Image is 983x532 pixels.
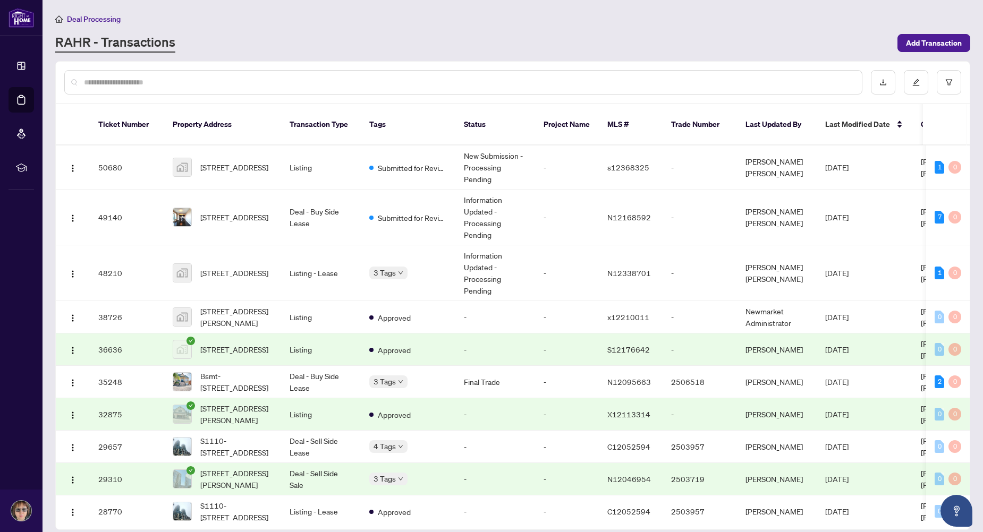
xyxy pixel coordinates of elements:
td: - [455,398,535,431]
span: [DATE] [825,409,849,419]
span: N12338701 [607,268,651,278]
span: N12168592 [607,212,651,222]
span: check-circle [187,337,195,345]
span: [STREET_ADDRESS][PERSON_NAME] [200,305,273,329]
span: [DATE] [825,345,849,354]
button: Logo [64,341,81,358]
td: 29310 [90,463,164,495]
span: X12113314 [607,409,650,419]
button: filter [937,70,961,95]
img: Logo [69,314,77,322]
span: [DATE] [825,507,849,516]
span: [DATE] [825,212,849,222]
img: Profile Icon [11,501,31,521]
button: Logo [64,470,81,487]
span: Add Transaction [906,35,962,52]
span: down [398,270,403,276]
td: - [535,301,599,333]
div: 0 [948,408,961,421]
td: - [455,431,535,463]
button: Logo [64,209,81,226]
span: Deal Processing [67,14,121,24]
span: [PERSON_NAME] [PERSON_NAME] [921,371,978,392]
span: Last Modified Date [825,118,890,130]
td: 28770 [90,495,164,528]
td: - [455,333,535,366]
div: 0 [948,311,961,323]
td: Information Updated - Processing Pending [455,245,535,301]
span: [DATE] [825,268,849,278]
img: Logo [69,270,77,278]
span: C12052594 [607,507,650,516]
button: Open asap [940,495,972,527]
td: 2503957 [663,495,737,528]
span: x12210011 [607,312,649,322]
span: [DATE] [825,312,849,322]
div: 0 [948,267,961,279]
span: Approved [378,506,411,518]
span: [PERSON_NAME] [PERSON_NAME] [921,339,978,360]
th: Tags [361,104,455,145]
span: [PERSON_NAME] [PERSON_NAME] [921,262,978,284]
img: thumbnail-img [173,437,191,456]
td: Listing [281,333,361,366]
img: Logo [69,164,77,173]
td: - [663,398,737,431]
td: - [663,245,737,301]
span: 3 Tags [374,267,396,279]
div: 0 [948,375,961,388]
span: [DATE] [825,377,849,387]
span: [STREET_ADDRESS] [200,344,268,355]
span: Approved [378,344,411,356]
th: Property Address [164,104,281,145]
th: Project Name [535,104,599,145]
img: thumbnail-img [173,340,191,358]
img: thumbnail-img [173,208,191,226]
td: 49140 [90,190,164,245]
span: down [398,444,403,449]
span: 3 Tags [374,375,396,388]
button: download [871,70,895,95]
div: 0 [935,408,944,421]
img: Logo [69,508,77,517]
span: [PERSON_NAME] [PERSON_NAME] [921,468,978,490]
span: [DATE] [825,162,849,172]
div: 0 [935,311,944,323]
span: [STREET_ADDRESS][PERSON_NAME] [200,467,273,491]
img: Logo [69,379,77,387]
th: Trade Number [663,104,737,145]
td: 35248 [90,366,164,398]
td: - [663,145,737,190]
th: Ticket Number [90,104,164,145]
button: Logo [64,438,81,455]
td: Information Updated - Processing Pending [455,190,535,245]
button: Add Transaction [897,34,970,52]
td: - [663,301,737,333]
img: thumbnail-img [173,373,191,391]
td: Deal - Sell Side Sale [281,463,361,495]
td: [PERSON_NAME] [737,366,817,398]
img: Logo [69,214,77,222]
td: 38726 [90,301,164,333]
td: - [663,333,737,366]
span: S12176642 [607,345,650,354]
button: Logo [64,159,81,176]
div: 0 [948,473,961,485]
td: - [535,463,599,495]
td: Final Trade [455,366,535,398]
td: Listing - Lease [281,245,361,301]
td: [PERSON_NAME] [737,431,817,463]
span: 4 Tags [374,440,396,452]
td: 36636 [90,333,164,366]
div: 0 [948,161,961,174]
td: Listing [281,301,361,333]
span: 3 Tags [374,473,396,485]
div: 0 [935,473,944,485]
span: check-circle [187,466,195,475]
img: thumbnail-img [173,405,191,423]
div: 0 [935,440,944,453]
span: download [879,79,887,86]
button: Logo [64,503,81,520]
td: Listing - Lease [281,495,361,528]
td: 32875 [90,398,164,431]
